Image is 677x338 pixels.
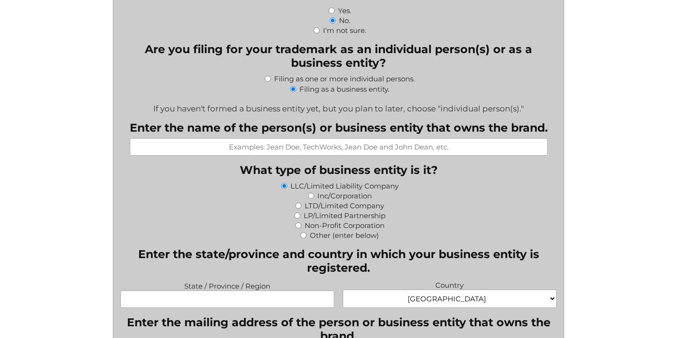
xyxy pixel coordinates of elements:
[291,181,399,190] label: LLC/Limited Liability Company
[338,6,351,15] label: Yes.
[304,211,386,220] label: LP/Limited Partnership
[120,279,334,291] label: State / Province / Region
[305,221,385,230] label: Non-Profit Corporation
[323,26,366,35] label: I'm not sure.
[120,247,556,275] legend: Enter the state/province and country in which your business entity is registered.
[339,16,350,25] label: No.
[343,278,556,290] label: Country
[120,98,556,113] div: If you haven't formed a business entity yet, but you plan to later, choose "individual person(s)."
[317,191,372,200] label: Inc/Corporation
[130,121,548,134] label: Enter the name of the person(s) or business entity that owns the brand.
[299,85,389,94] label: Filing as a business entity.
[120,42,556,70] legend: Are you filing for your trademark as an individual person(s) or as a business entity?
[274,74,415,83] label: Filing as one or more individual persons.
[240,163,438,177] legend: What type of business entity is it?
[305,201,384,210] label: LTD/Limited Company
[130,138,548,156] input: Examples: Jean Doe, TechWorks, Jean Doe and John Dean, etc.
[310,231,379,240] label: Other (enter below)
